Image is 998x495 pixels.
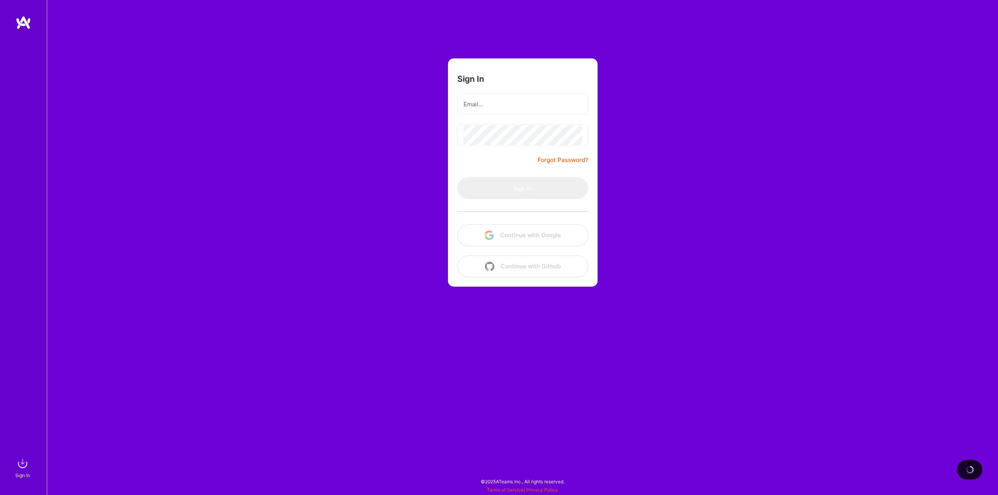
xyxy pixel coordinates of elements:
[16,16,31,30] img: logo
[538,155,588,165] a: Forgot Password?
[457,74,484,84] h3: Sign In
[47,472,998,491] div: © 2025 ATeams Inc., All rights reserved.
[526,487,558,493] a: Privacy Policy
[966,466,974,474] img: loading
[457,177,588,199] button: Sign In
[487,487,558,493] span: |
[16,456,30,479] a: sign inSign In
[485,231,494,240] img: icon
[485,262,494,271] img: icon
[15,471,30,479] div: Sign In
[464,94,582,114] input: Email...
[457,224,588,246] button: Continue with Google
[487,487,524,493] a: Terms of Service
[15,456,30,471] img: sign in
[457,255,588,277] button: Continue with Github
